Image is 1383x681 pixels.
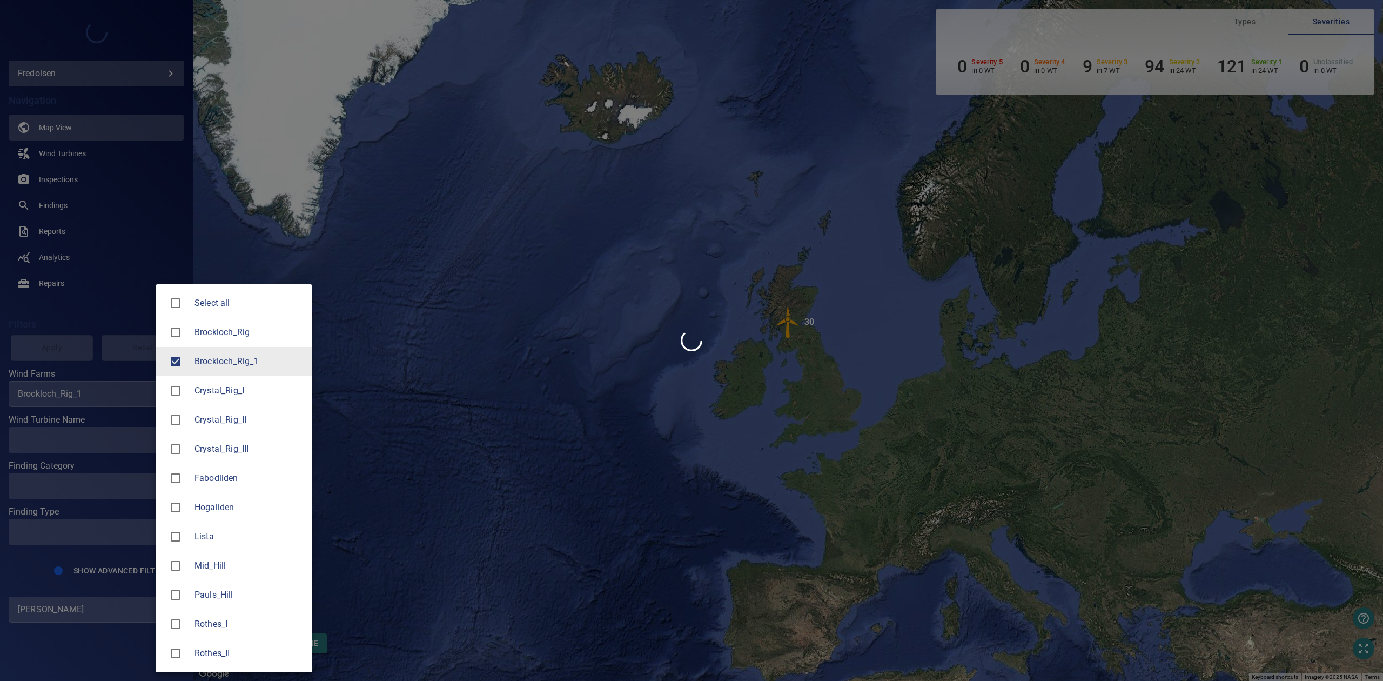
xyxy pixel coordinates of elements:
[194,413,304,426] div: Wind Farms Crystal_Rig_II
[194,559,304,572] div: Wind Farms Mid_Hill
[164,613,187,636] span: Rothes_I
[164,350,187,373] span: Brockloch_Rig_1
[194,559,304,572] span: Mid_Hill
[194,589,304,602] span: Pauls_Hill
[164,555,187,577] span: Mid_Hill
[194,501,304,514] span: Hogaliden
[164,584,187,606] span: Pauls_Hill
[194,472,304,485] span: Fabodliden
[194,355,304,368] span: Brockloch_Rig_1
[194,384,304,397] div: Wind Farms Crystal_Rig_I
[194,589,304,602] div: Wind Farms Pauls_Hill
[194,618,304,631] span: Rothes_I
[194,413,304,426] span: Crystal_Rig_II
[164,438,187,460] span: Crystal_Rig_III
[194,443,304,456] div: Wind Farms Crystal_Rig_III
[164,496,187,519] span: Hogaliden
[164,409,187,431] span: Crystal_Rig_II
[164,525,187,548] span: Lista
[194,530,304,543] span: Lista
[194,326,304,339] div: Wind Farms Brockloch_Rig
[194,384,304,397] span: Crystal_Rig_I
[194,530,304,543] div: Wind Farms Lista
[164,642,187,665] span: Rothes_II
[164,467,187,490] span: Fabodliden
[164,321,187,344] span: Brockloch_Rig
[194,297,304,310] span: Select all
[194,647,304,660] div: Wind Farms Rothes_II
[194,501,304,514] div: Wind Farms Hogaliden
[194,472,304,485] div: Wind Farms Fabodliden
[194,443,304,456] span: Crystal_Rig_III
[164,379,187,402] span: Crystal_Rig_I
[156,284,312,672] ul: Brockloch_Rig_1
[194,326,304,339] span: Brockloch_Rig
[194,355,304,368] div: Wind Farms Brockloch_Rig_1
[194,618,304,631] div: Wind Farms Rothes_I
[194,647,304,660] span: Rothes_II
